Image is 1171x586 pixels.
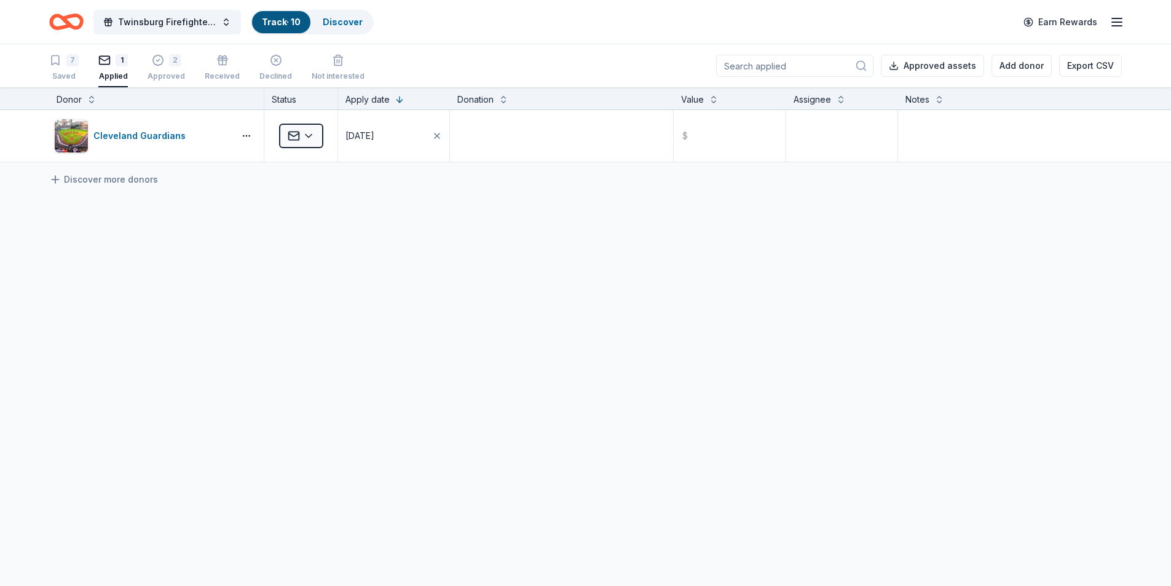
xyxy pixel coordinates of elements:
button: [DATE] [338,110,449,162]
div: 7 [66,54,79,66]
img: Image for Cleveland Guardians [55,119,88,152]
div: Value [681,92,704,107]
div: 2 [169,54,181,66]
span: Twinsburg Firefighters Local 3630 Golf Outing [118,15,216,30]
div: Approved [148,71,185,81]
div: Notes [905,92,929,107]
div: Apply date [345,92,390,107]
div: Cleveland Guardians [93,129,191,143]
button: Approved assets [881,55,984,77]
button: Add donor [992,55,1052,77]
div: Received [205,71,240,81]
div: [DATE] [345,129,374,143]
a: Home [49,7,84,36]
div: Saved [49,71,79,81]
div: Assignee [794,92,831,107]
button: 2Approved [148,49,185,87]
input: Search applied [716,55,873,77]
div: Not interested [312,71,365,81]
button: Not interested [312,49,365,87]
a: Discover [323,17,363,27]
button: 7Saved [49,49,79,87]
div: Declined [259,71,292,81]
button: 1Applied [98,49,128,87]
button: Twinsburg Firefighters Local 3630 Golf Outing [93,10,241,34]
button: Image for Cleveland GuardiansCleveland Guardians [54,119,229,153]
a: Earn Rewards [1016,11,1105,33]
div: Status [264,87,338,109]
div: Donation [457,92,494,107]
div: Donor [57,92,82,107]
button: Received [205,49,240,87]
div: 1 [116,54,128,66]
a: Track· 10 [262,17,301,27]
button: Declined [259,49,292,87]
div: Applied [98,71,128,81]
button: Track· 10Discover [251,10,374,34]
button: Export CSV [1059,55,1122,77]
a: Discover more donors [49,172,158,187]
